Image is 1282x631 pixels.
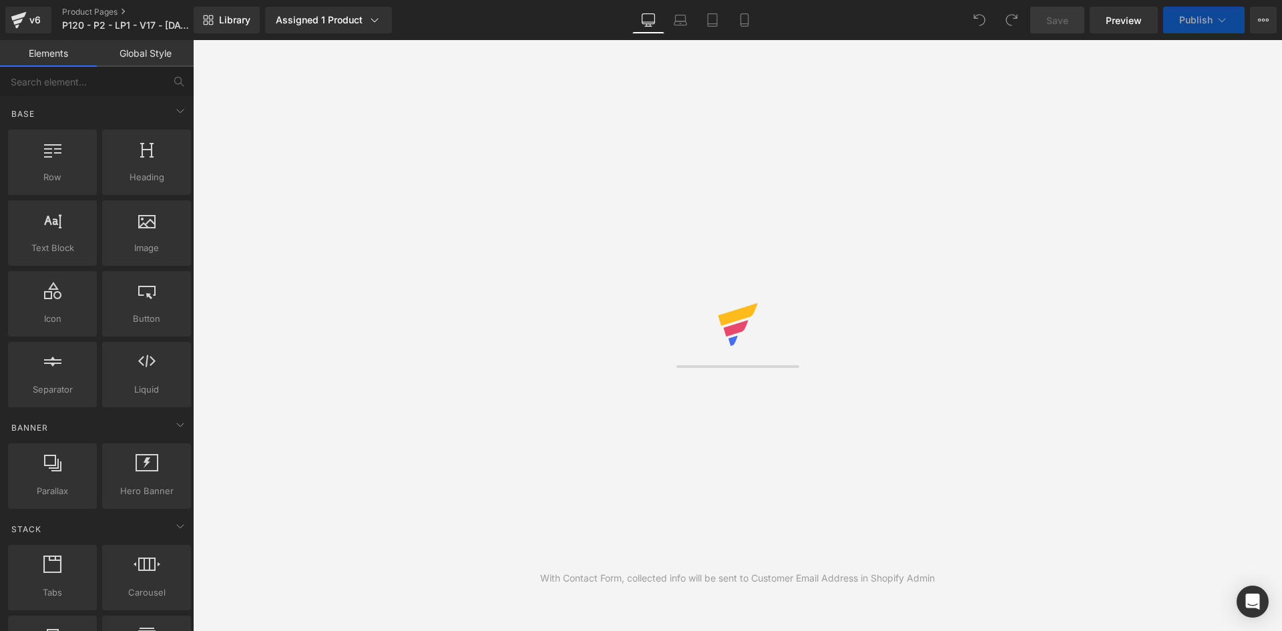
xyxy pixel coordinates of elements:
span: Icon [12,312,93,326]
span: Separator [12,383,93,397]
a: New Library [194,7,260,33]
button: More [1250,7,1277,33]
span: Liquid [106,383,187,397]
span: Tabs [12,586,93,600]
a: Laptop [664,7,696,33]
a: Product Pages [62,7,215,17]
a: Tablet [696,7,728,33]
button: Publish [1163,7,1245,33]
div: With Contact Form, collected info will be sent to Customer Email Address in Shopify Admin [540,571,935,586]
div: v6 [27,11,43,29]
a: v6 [5,7,51,33]
span: Stack [10,523,43,536]
span: Text Block [12,241,93,255]
div: Open Intercom Messenger [1237,586,1269,618]
a: Preview [1090,7,1158,33]
span: P120 - P2 - LP1 - V17 - [DATE] [62,20,190,31]
span: Image [106,241,187,255]
span: Preview [1106,13,1142,27]
a: Desktop [632,7,664,33]
button: Redo [998,7,1025,33]
span: Button [106,312,187,326]
span: Save [1046,13,1068,27]
a: Mobile [728,7,761,33]
span: Banner [10,421,49,434]
span: Hero Banner [106,484,187,498]
span: Publish [1179,15,1213,25]
span: Parallax [12,484,93,498]
span: Heading [106,170,187,184]
span: Carousel [106,586,187,600]
span: Row [12,170,93,184]
div: Assigned 1 Product [276,13,381,27]
span: Library [219,14,250,26]
span: Base [10,108,36,120]
a: Global Style [97,40,194,67]
button: Undo [966,7,993,33]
